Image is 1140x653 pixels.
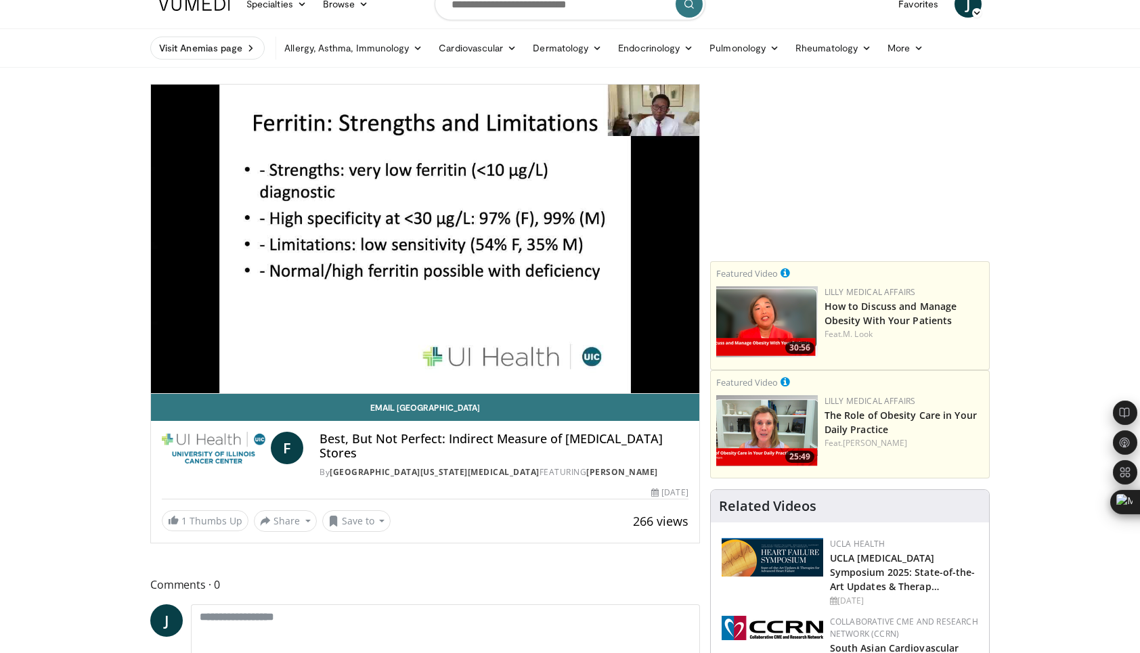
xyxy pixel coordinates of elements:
h4: Best, But Not Perfect: Indirect Measure of [MEDICAL_DATA] Stores [320,432,688,461]
a: Rheumatology [787,35,879,62]
a: Lilly Medical Affairs [825,395,916,407]
div: [DATE] [830,595,978,607]
span: Comments 0 [150,576,700,593]
video-js: Video Player [151,85,699,394]
a: How to Discuss and Manage Obesity With Your Patients [825,300,957,327]
button: Share [254,510,317,532]
a: 25:49 [716,395,818,466]
a: Visit Anemias page [150,37,265,60]
a: Pulmonology [701,35,787,62]
div: [DATE] [651,487,688,499]
span: 266 views [633,513,688,529]
img: c98a6a29-1ea0-4bd5-8cf5-4d1e188984a7.png.150x105_q85_crop-smart_upscale.png [716,286,818,357]
a: M. Look [843,328,873,340]
a: [GEOGRAPHIC_DATA][US_STATE][MEDICAL_DATA] [330,466,540,478]
a: UCLA [MEDICAL_DATA] Symposium 2025: State-of-the-Art Updates & Therap… [830,551,975,593]
span: 1 [181,514,187,527]
button: Save to [322,510,391,532]
a: 30:56 [716,286,818,357]
img: 0682476d-9aca-4ba2-9755-3b180e8401f5.png.150x105_q85_autocrop_double_scale_upscale_version-0.2.png [722,538,823,577]
a: More [879,35,931,62]
a: Email [GEOGRAPHIC_DATA] [151,394,699,421]
a: Cardiovascular [431,35,525,62]
a: Allergy, Asthma, Immunology [276,35,431,62]
span: 25:49 [785,451,814,463]
a: [PERSON_NAME] [843,437,907,449]
a: 1 Thumbs Up [162,510,248,531]
div: Feat. [825,328,984,340]
span: 30:56 [785,342,814,354]
a: F [271,432,303,464]
a: [PERSON_NAME] [586,466,658,478]
a: Dermatology [525,35,610,62]
div: By FEATURING [320,466,688,478]
img: a04ee3ba-8487-4636-b0fb-5e8d268f3737.png.150x105_q85_autocrop_double_scale_upscale_version-0.2.png [722,616,823,640]
a: J [150,604,183,637]
a: UCLA Health [830,538,885,549]
h4: Related Videos [719,498,816,514]
div: Feat. [825,437,984,449]
a: Collaborative CME and Research Network (CCRN) [830,616,978,639]
iframe: Advertisement [748,84,951,253]
a: Endocrinology [610,35,701,62]
small: Featured Video [716,267,778,279]
img: e1208b6b-349f-4914-9dd7-f97803bdbf1d.png.150x105_q85_crop-smart_upscale.png [716,395,818,466]
small: Featured Video [716,376,778,388]
a: Lilly Medical Affairs [825,286,916,298]
img: University of Illinois Cancer Center [162,432,265,464]
a: The Role of Obesity Care in Your Daily Practice [825,409,977,436]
